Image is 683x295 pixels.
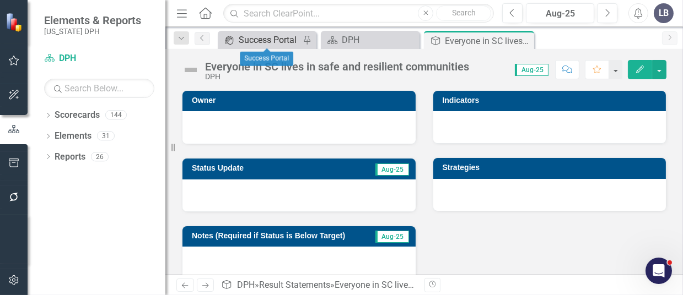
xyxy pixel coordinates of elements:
[240,52,293,66] div: Success Portal
[237,280,255,290] a: DPH
[375,231,409,243] span: Aug-25
[375,163,409,176] span: Aug-25
[515,64,548,76] span: Aug-25
[342,33,417,47] div: DPH
[324,33,417,47] a: DPH
[452,8,476,17] span: Search
[97,132,115,141] div: 31
[223,4,494,23] input: Search ClearPoint...
[445,34,531,48] div: Everyone in SC lives in safe and resilient communities
[192,232,369,240] h3: Notes (Required if Status is Below Target)
[221,33,300,47] a: Success Portal
[239,33,300,47] div: Success Portal
[221,279,416,292] div: » »
[91,152,109,161] div: 26
[55,151,85,163] a: Reports
[105,111,127,120] div: 144
[44,52,154,65] a: DPH
[44,79,154,98] input: Search Below...
[526,3,594,23] button: Aug-25
[44,14,141,27] span: Elements & Reports
[436,6,491,21] button: Search
[192,96,410,105] h3: Owner
[530,7,590,20] div: Aug-25
[55,130,92,143] a: Elements
[443,96,661,105] h3: Indicators
[192,164,322,172] h3: Status Update
[443,163,661,172] h3: Strategies
[182,61,200,79] img: Not Defined
[646,258,672,284] iframe: Intercom live chat
[205,73,469,81] div: DPH
[335,280,544,290] div: Everyone in SC lives in safe and resilient communities
[654,3,674,23] button: LB
[55,109,100,122] a: Scorecards
[205,61,469,73] div: Everyone in SC lives in safe and resilient communities
[44,27,141,36] small: [US_STATE] DPH
[6,13,25,32] img: ClearPoint Strategy
[259,280,330,290] a: Result Statements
